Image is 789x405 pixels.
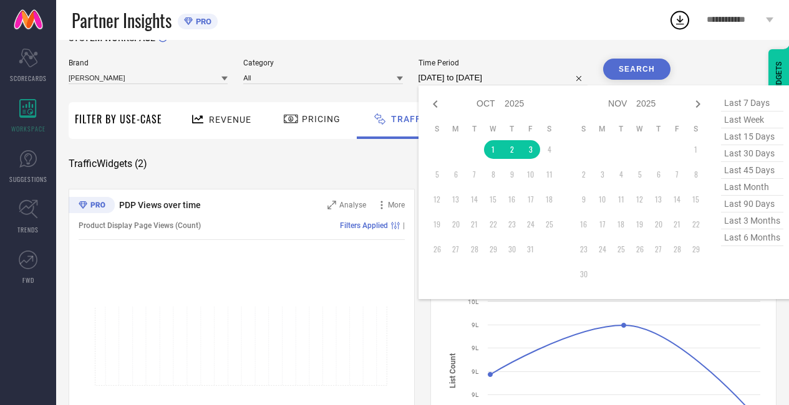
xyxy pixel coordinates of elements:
[669,9,691,31] div: Open download list
[687,215,705,234] td: Sat Nov 22 2025
[468,298,479,305] text: 10L
[593,165,612,184] td: Mon Nov 03 2025
[428,215,447,234] td: Sun Oct 19 2025
[668,165,687,184] td: Fri Nov 07 2025
[593,240,612,259] td: Mon Nov 24 2025
[687,165,705,184] td: Sat Nov 08 2025
[484,240,503,259] td: Wed Oct 29 2025
[484,165,503,184] td: Wed Oct 08 2025
[447,190,465,209] td: Mon Oct 13 2025
[521,240,540,259] td: Fri Oct 31 2025
[612,215,631,234] td: Tue Nov 18 2025
[388,201,405,209] span: More
[631,240,649,259] td: Wed Nov 26 2025
[631,124,649,134] th: Wednesday
[721,179,783,196] span: last month
[447,124,465,134] th: Monday
[9,174,47,184] span: SUGGESTIONS
[649,240,668,259] td: Thu Nov 27 2025
[193,17,211,26] span: PRO
[593,190,612,209] td: Mon Nov 10 2025
[612,124,631,134] th: Tuesday
[521,124,540,134] th: Friday
[668,190,687,209] td: Fri Nov 14 2025
[668,240,687,259] td: Fri Nov 28 2025
[503,190,521,209] td: Thu Oct 16 2025
[687,140,705,159] td: Sat Nov 01 2025
[540,190,559,209] td: Sat Oct 18 2025
[484,215,503,234] td: Wed Oct 22 2025
[11,124,46,133] span: WORKSPACE
[447,240,465,259] td: Mon Oct 27 2025
[503,124,521,134] th: Thursday
[687,190,705,209] td: Sat Nov 15 2025
[649,190,668,209] td: Thu Nov 13 2025
[612,165,631,184] td: Tue Nov 04 2025
[503,165,521,184] td: Thu Oct 09 2025
[540,124,559,134] th: Saturday
[472,322,479,328] text: 9L
[472,391,479,398] text: 9L
[668,215,687,234] td: Fri Nov 21 2025
[503,140,521,159] td: Thu Oct 02 2025
[687,124,705,134] th: Saturday
[75,112,162,126] span: Filter By Use-Case
[631,190,649,209] td: Wed Nov 12 2025
[649,165,668,184] td: Thu Nov 06 2025
[593,124,612,134] th: Monday
[690,97,705,112] div: Next month
[419,70,588,85] input: Select time period
[428,165,447,184] td: Sun Oct 05 2025
[10,74,47,83] span: SCORECARDS
[521,140,540,159] td: Fri Oct 03 2025
[465,165,484,184] td: Tue Oct 07 2025
[69,59,228,67] span: Brand
[612,240,631,259] td: Tue Nov 25 2025
[540,140,559,159] td: Sat Oct 04 2025
[574,240,593,259] td: Sun Nov 23 2025
[447,165,465,184] td: Mon Oct 06 2025
[721,162,783,179] span: last 45 days
[574,190,593,209] td: Sun Nov 09 2025
[448,353,457,388] tspan: List Count
[403,221,405,230] span: |
[69,197,115,216] div: Premium
[574,215,593,234] td: Sun Nov 16 2025
[484,140,503,159] td: Wed Oct 01 2025
[465,190,484,209] td: Tue Oct 14 2025
[119,200,201,210] span: PDP Views over time
[503,215,521,234] td: Thu Oct 23 2025
[574,165,593,184] td: Sun Nov 02 2025
[503,240,521,259] td: Thu Oct 30 2025
[721,196,783,212] span: last 90 days
[540,215,559,234] td: Sat Oct 25 2025
[22,275,34,285] span: FWD
[593,215,612,234] td: Mon Nov 17 2025
[472,368,479,375] text: 9L
[649,124,668,134] th: Thursday
[574,265,593,283] td: Sun Nov 30 2025
[721,95,783,112] span: last 7 days
[339,201,366,209] span: Analyse
[612,190,631,209] td: Tue Nov 11 2025
[603,59,670,80] button: Search
[428,97,443,112] div: Previous month
[447,215,465,234] td: Mon Oct 20 2025
[668,124,687,134] th: Friday
[484,190,503,209] td: Wed Oct 15 2025
[428,124,447,134] th: Sunday
[687,240,705,259] td: Sat Nov 29 2025
[243,59,402,67] span: Category
[79,221,201,230] span: Product Display Page Views (Count)
[649,215,668,234] td: Thu Nov 20 2025
[540,165,559,184] td: Sat Oct 11 2025
[465,240,484,259] td: Tue Oct 28 2025
[302,114,341,124] span: Pricing
[340,221,388,230] span: Filters Applied
[327,201,336,209] svg: Zoom
[521,215,540,234] td: Fri Oct 24 2025
[574,124,593,134] th: Sunday
[721,128,783,145] span: last 15 days
[69,158,147,170] span: Traffic Widgets ( 2 )
[484,124,503,134] th: Wednesday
